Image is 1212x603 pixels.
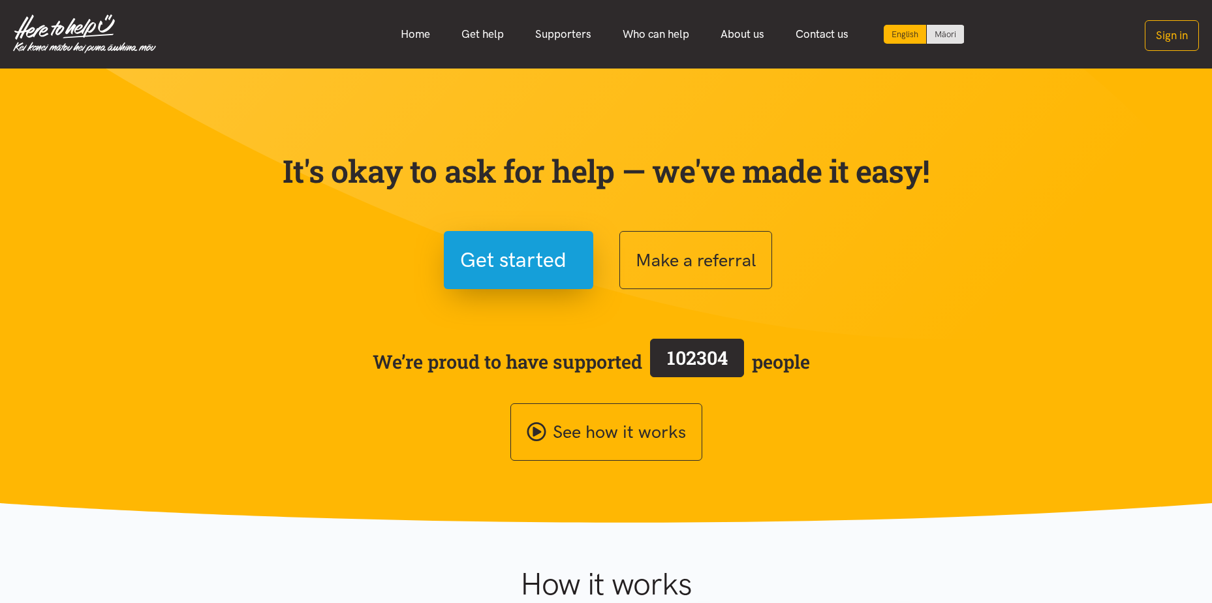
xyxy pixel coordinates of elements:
[385,20,446,48] a: Home
[884,25,927,44] div: Current language
[520,20,607,48] a: Supporters
[642,336,752,387] a: 102304
[444,231,593,289] button: Get started
[884,25,965,44] div: Language toggle
[705,20,780,48] a: About us
[373,336,810,387] span: We’re proud to have supported people
[446,20,520,48] a: Get help
[460,243,567,277] span: Get started
[667,345,728,370] span: 102304
[619,231,772,289] button: Make a referral
[1145,20,1199,51] button: Sign in
[780,20,864,48] a: Contact us
[393,565,819,603] h1: How it works
[280,152,933,190] p: It's okay to ask for help — we've made it easy!
[927,25,964,44] a: Switch to Te Reo Māori
[607,20,705,48] a: Who can help
[510,403,702,461] a: See how it works
[13,14,156,54] img: Home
